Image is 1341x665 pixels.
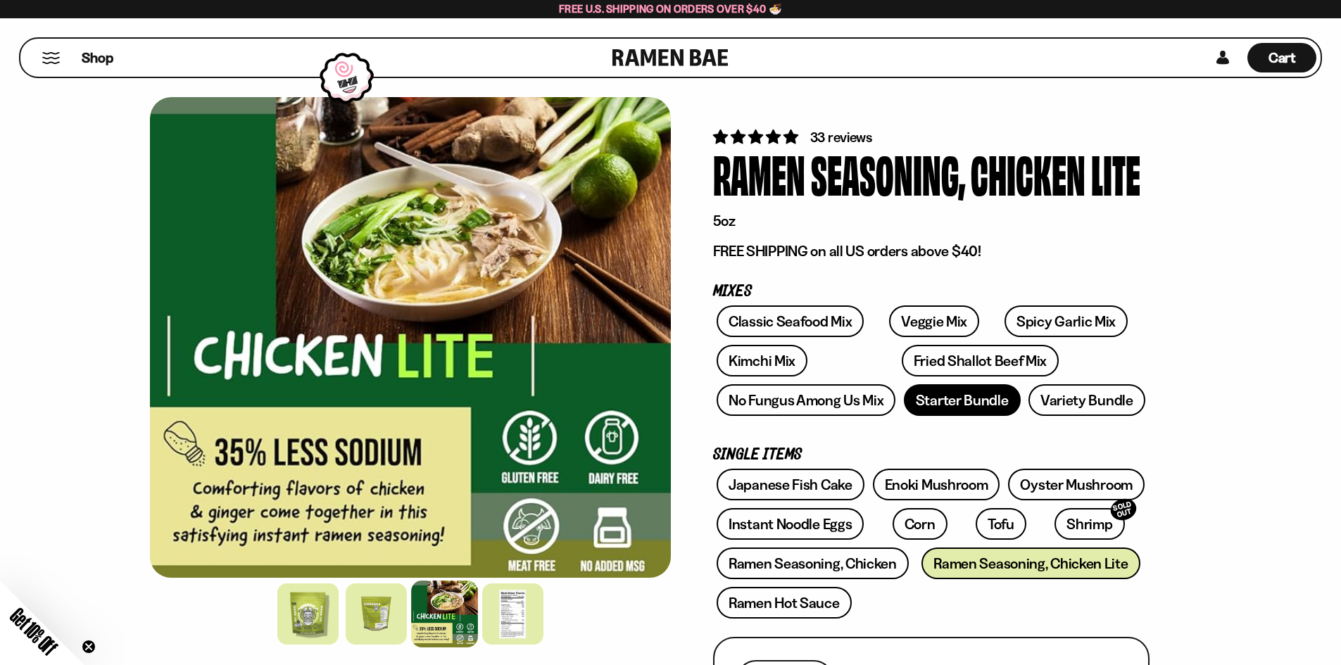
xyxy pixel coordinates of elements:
[873,469,1000,500] a: Enoki Mushroom
[82,49,113,68] span: Shop
[717,547,909,579] a: Ramen Seasoning, Chicken
[1054,508,1124,540] a: ShrimpSOLD OUT
[1268,49,1296,66] span: Cart
[713,448,1150,462] p: Single Items
[559,2,782,15] span: Free U.S. Shipping on Orders over $40 🍜
[1247,39,1316,77] a: Cart
[889,305,979,337] a: Veggie Mix
[717,345,807,376] a: Kimchi Mix
[1091,147,1140,200] div: Lite
[82,640,96,654] button: Close teaser
[1028,384,1145,416] a: Variety Bundle
[713,147,805,200] div: Ramen
[1008,469,1145,500] a: Oyster Mushroom
[717,305,864,337] a: Classic Seafood Mix
[1005,305,1128,337] a: Spicy Garlic Mix
[810,129,872,146] span: 33 reviews
[42,52,61,64] button: Mobile Menu Trigger
[1108,496,1139,524] div: SOLD OUT
[717,384,895,416] a: No Fungus Among Us Mix
[713,128,801,146] span: 5.00 stars
[713,212,1150,230] p: 5oz
[6,604,61,659] span: Get 10% Off
[971,147,1085,200] div: Chicken
[976,508,1026,540] a: Tofu
[82,43,113,72] a: Shop
[713,285,1150,298] p: Mixes
[713,242,1150,260] p: FREE SHIPPING on all US orders above $40!
[717,508,864,540] a: Instant Noodle Eggs
[902,345,1059,376] a: Fried Shallot Beef Mix
[717,469,864,500] a: Japanese Fish Cake
[811,147,965,200] div: Seasoning,
[904,384,1021,416] a: Starter Bundle
[717,587,852,619] a: Ramen Hot Sauce
[893,508,947,540] a: Corn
